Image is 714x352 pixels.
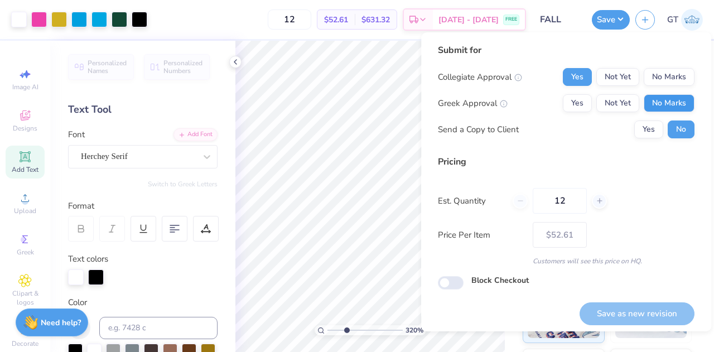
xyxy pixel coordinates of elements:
label: Est. Quantity [438,195,504,208]
span: GT [667,13,678,26]
div: Pricing [438,155,694,168]
span: Personalized Names [88,59,127,75]
div: Add Font [173,128,218,141]
input: – – [268,9,311,30]
span: Designs [13,124,37,133]
div: Format [68,200,219,213]
label: Block Checkout [471,274,529,286]
span: $631.32 [361,14,390,26]
strong: Need help? [41,317,81,328]
span: Upload [14,206,36,215]
span: [DATE] - [DATE] [438,14,499,26]
span: Add Text [12,165,38,174]
button: Yes [563,94,592,112]
input: Untitled Design [532,8,586,31]
div: Greek Approval [438,97,508,110]
input: e.g. 7428 c [99,317,218,339]
button: Switch to Greek Letters [148,180,218,189]
label: Price Per Item [438,229,524,242]
a: GT [667,9,703,31]
div: Customers will see this price on HQ. [438,256,694,266]
div: Color [68,296,218,309]
div: Send a Copy to Client [438,123,519,136]
button: No [668,120,694,138]
div: Collegiate Approval [438,71,522,84]
span: Decorate [12,339,38,348]
label: Font [68,128,85,141]
button: Save [592,10,630,30]
span: 320 % [406,325,423,335]
button: Not Yet [596,68,639,86]
span: Greek [17,248,34,257]
label: Text colors [68,253,108,266]
span: Clipart & logos [6,289,45,307]
img: Gayathree Thangaraj [681,9,703,31]
button: No Marks [644,68,694,86]
span: FREE [505,16,517,23]
button: No Marks [644,94,694,112]
div: Submit for [438,44,694,57]
button: Not Yet [596,94,639,112]
span: $52.61 [324,14,348,26]
input: – – [533,188,587,214]
span: Image AI [12,83,38,91]
button: Yes [634,120,663,138]
div: Text Tool [68,102,218,117]
span: Personalized Numbers [163,59,203,75]
button: Yes [563,68,592,86]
